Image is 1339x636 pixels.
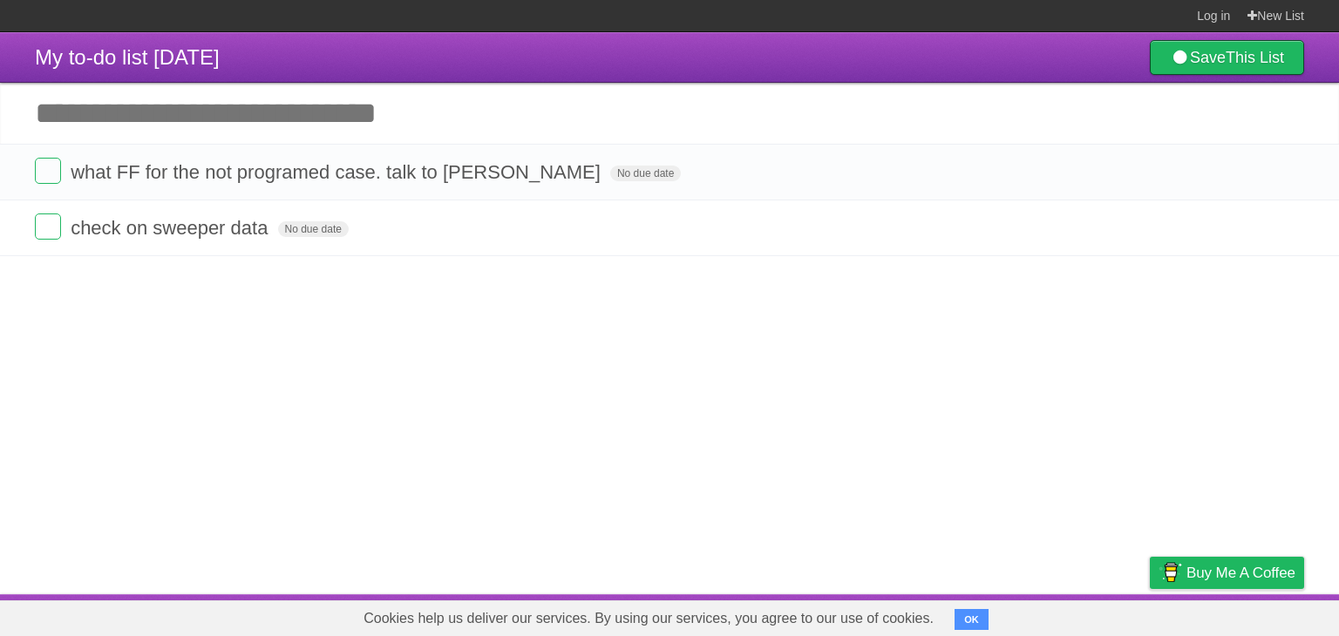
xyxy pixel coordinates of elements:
[1159,558,1182,587] img: Buy me a coffee
[346,601,951,636] span: Cookies help us deliver our services. By using our services, you agree to our use of cookies.
[278,221,349,237] span: No due date
[975,599,1046,632] a: Developers
[1186,558,1295,588] span: Buy me a coffee
[1194,599,1304,632] a: Suggest a feature
[71,161,605,183] span: what FF for the not programed case. talk to [PERSON_NAME]
[1150,557,1304,589] a: Buy me a coffee
[35,158,61,184] label: Done
[35,45,220,69] span: My to-do list [DATE]
[71,217,272,239] span: check on sweeper data
[1068,599,1106,632] a: Terms
[1127,599,1172,632] a: Privacy
[610,166,681,181] span: No due date
[918,599,955,632] a: About
[955,609,989,630] button: OK
[35,213,61,240] label: Done
[1150,40,1304,75] a: SaveThis List
[1226,49,1284,66] b: This List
